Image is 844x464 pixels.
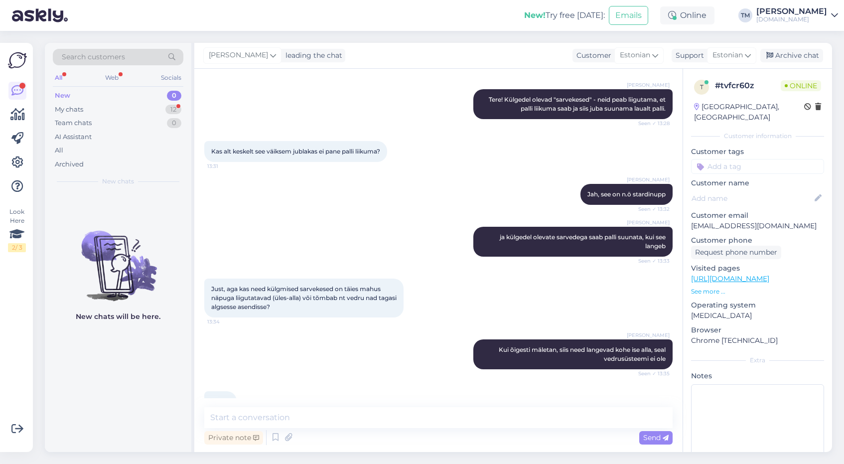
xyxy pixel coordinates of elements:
[62,52,125,62] span: Search customers
[691,356,824,365] div: Extra
[211,285,398,310] span: Just, aga kas need külgmised sarvekesed on täies mahus näpuga liigutatavad (üles-alla) või tõmbab...
[672,50,704,61] div: Support
[691,210,824,221] p: Customer email
[632,370,670,377] span: Seen ✓ 13:35
[691,132,824,141] div: Customer information
[627,176,670,183] span: [PERSON_NAME]
[499,346,667,362] span: Kui õigesti mäletan, siis need langevad kohe ise alla, seal vedrusüsteemi ei ole
[167,118,181,128] div: 0
[691,235,824,246] p: Customer phone
[691,287,824,296] p: See more ...
[211,148,380,155] span: Kas alt keskelt see väiksem jublakas ei pane palli liikuma?
[609,6,648,25] button: Emails
[781,80,821,91] span: Online
[632,205,670,213] span: Seen ✓ 13:32
[694,102,804,123] div: [GEOGRAPHIC_DATA], [GEOGRAPHIC_DATA]
[204,431,263,445] div: Private note
[159,71,183,84] div: Socials
[281,50,342,61] div: leading the chat
[209,50,268,61] span: [PERSON_NAME]
[760,49,823,62] div: Archive chat
[691,246,781,259] div: Request phone number
[691,263,824,274] p: Visited pages
[715,80,781,92] div: # tvfcr60z
[691,325,824,335] p: Browser
[691,178,824,188] p: Customer name
[524,9,605,21] div: Try free [DATE]:
[691,371,824,381] p: Notes
[55,118,92,128] div: Team chats
[103,71,121,84] div: Web
[692,193,813,204] input: Add name
[53,71,64,84] div: All
[691,159,824,174] input: Add a tag
[660,6,714,24] div: Online
[712,50,743,61] span: Estonian
[55,105,83,115] div: My chats
[76,311,160,322] p: New chats will be here.
[691,274,769,283] a: [URL][DOMAIN_NAME]
[207,162,245,170] span: 13:31
[524,10,546,20] b: New!
[691,310,824,321] p: [MEDICAL_DATA]
[627,219,670,226] span: [PERSON_NAME]
[167,91,181,101] div: 0
[8,51,27,70] img: Askly Logo
[700,83,703,91] span: t
[627,81,670,89] span: [PERSON_NAME]
[691,335,824,346] p: Chrome [TECHNICAL_ID]
[165,105,181,115] div: 12
[756,7,838,23] a: [PERSON_NAME][DOMAIN_NAME]
[211,398,227,405] span: Aitäh
[756,7,827,15] div: [PERSON_NAME]
[632,257,670,265] span: Seen ✓ 13:33
[587,190,666,198] span: Jah, see on n.ö stardinupp
[627,331,670,339] span: [PERSON_NAME]
[8,243,26,252] div: 2 / 3
[643,433,669,442] span: Send
[691,221,824,231] p: [EMAIL_ADDRESS][DOMAIN_NAME]
[632,120,670,127] span: Seen ✓ 13:28
[500,233,667,250] span: ja külgedel olevate sarvedega saab palli suunata, kui see langeb
[55,159,84,169] div: Archived
[489,96,667,112] span: Tere! Külgedel olevad "sarvekesed" - neid peab liigutama, et palli liikuma saab ja siis juba suun...
[572,50,611,61] div: Customer
[691,300,824,310] p: Operating system
[102,177,134,186] span: New chats
[55,91,70,101] div: New
[620,50,650,61] span: Estonian
[55,146,63,155] div: All
[756,15,827,23] div: [DOMAIN_NAME]
[207,318,245,325] span: 13:34
[45,213,191,303] img: No chats
[55,132,92,142] div: AI Assistant
[738,8,752,22] div: TM
[8,207,26,252] div: Look Here
[691,147,824,157] p: Customer tags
